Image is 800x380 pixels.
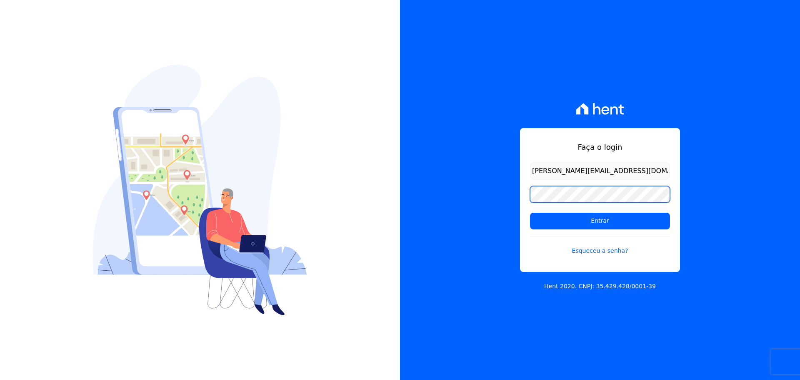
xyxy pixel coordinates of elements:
a: Esqueceu a senha? [530,236,670,255]
input: Entrar [530,213,670,229]
img: Login [93,65,307,315]
input: Email [530,163,670,179]
p: Hent 2020. CNPJ: 35.429.428/0001-39 [544,282,656,291]
h1: Faça o login [530,141,670,153]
